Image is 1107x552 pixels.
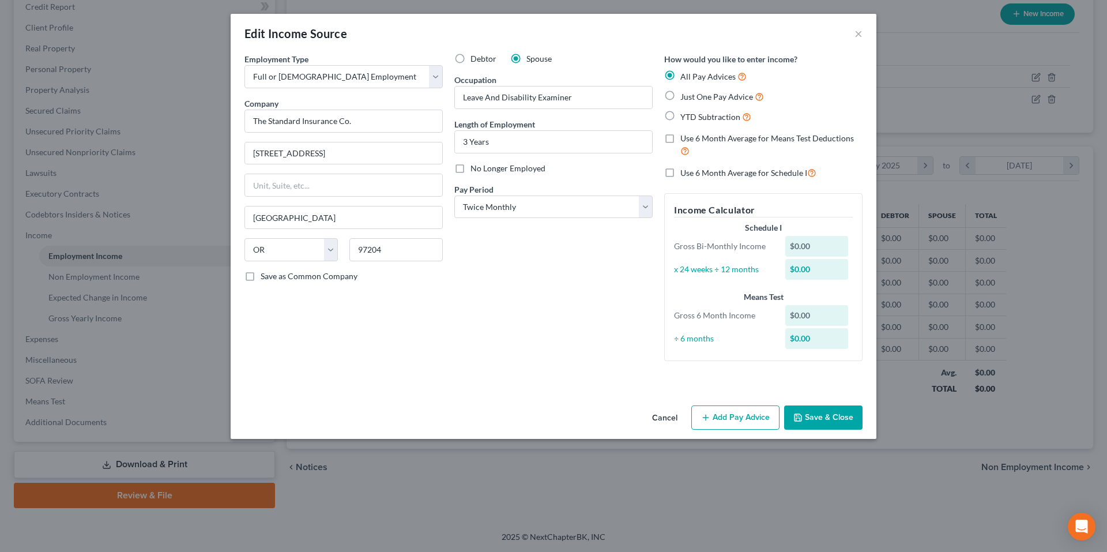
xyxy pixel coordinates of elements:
[455,131,652,153] input: ex: 2 years
[245,174,442,196] input: Unit, Suite, etc...
[454,74,496,86] label: Occupation
[784,405,863,430] button: Save & Close
[349,238,443,261] input: Enter zip...
[470,163,545,173] span: No Longer Employed
[244,99,278,108] span: Company
[680,72,736,81] span: All Pay Advices
[680,168,807,178] span: Use 6 Month Average for Schedule I
[454,185,494,194] span: Pay Period
[785,328,849,349] div: $0.00
[680,92,753,102] span: Just One Pay Advice
[674,291,853,303] div: Means Test
[470,54,496,63] span: Debtor
[1068,513,1095,540] div: Open Intercom Messenger
[664,53,797,65] label: How would you like to enter income?
[245,206,442,228] input: Enter city...
[643,407,687,430] button: Cancel
[245,142,442,164] input: Enter address...
[680,112,740,122] span: YTD Subtraction
[674,203,853,217] h5: Income Calculator
[668,241,780,252] div: Gross Bi-Monthly Income
[244,54,308,64] span: Employment Type
[455,87,652,108] input: --
[785,236,849,257] div: $0.00
[261,271,357,281] span: Save as Common Company
[668,310,780,321] div: Gross 6 Month Income
[680,133,854,143] span: Use 6 Month Average for Means Test Deductions
[854,27,863,40] button: ×
[244,110,443,133] input: Search company by name...
[674,222,853,234] div: Schedule I
[785,259,849,280] div: $0.00
[454,118,535,130] label: Length of Employment
[526,54,552,63] span: Spouse
[668,333,780,344] div: ÷ 6 months
[785,305,849,326] div: $0.00
[244,25,347,42] div: Edit Income Source
[668,264,780,275] div: x 24 weeks ÷ 12 months
[691,405,780,430] button: Add Pay Advice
